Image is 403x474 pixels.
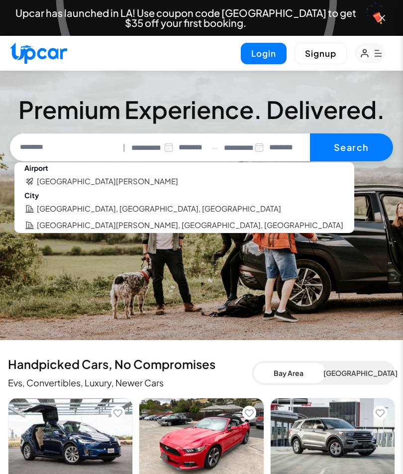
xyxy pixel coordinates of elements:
img: Upcar Logo [10,42,67,64]
h2: Handpicked Cars, No Compromises [8,356,252,372]
p: Evs, Convertibles, Luxury, Newer Cars [8,376,252,390]
span: Airport [14,161,58,175]
h3: Premium Experience. Delivered. [10,98,393,121]
li: [GEOGRAPHIC_DATA], [GEOGRAPHIC_DATA], [GEOGRAPHIC_DATA] [37,203,281,215]
button: Bay Area [254,363,323,383]
span: Upcar has launched in LA! Use coupon code [GEOGRAPHIC_DATA] to get $35 off your first booking. [8,8,363,28]
li: [GEOGRAPHIC_DATA][PERSON_NAME] [37,176,178,187]
button: Add to favorites [373,406,387,420]
button: Search [310,133,393,161]
button: Login [241,43,287,64]
button: Close banner [377,13,387,23]
button: [GEOGRAPHIC_DATA] [323,363,393,383]
span: | [123,142,125,153]
button: Add to favorites [111,406,125,420]
img: Airport [25,177,34,186]
img: City [25,221,34,230]
button: Signup [295,43,347,64]
span: City [14,188,49,202]
li: [GEOGRAPHIC_DATA][PERSON_NAME], [GEOGRAPHIC_DATA], [GEOGRAPHIC_DATA] [37,220,343,231]
img: City [25,205,34,213]
span: — [211,142,218,153]
button: Add to favorites [242,406,256,420]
